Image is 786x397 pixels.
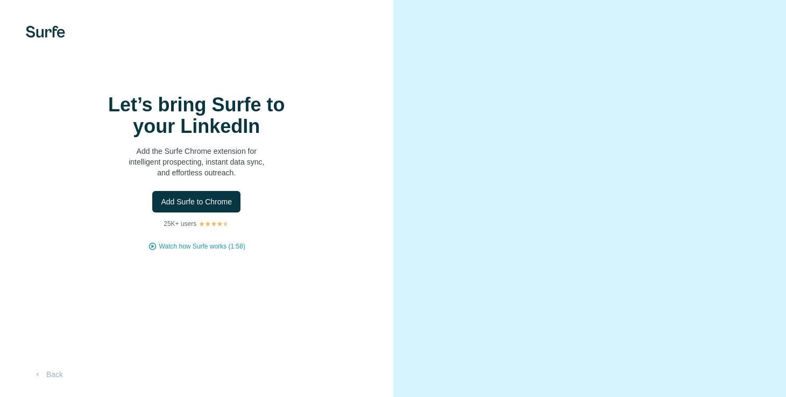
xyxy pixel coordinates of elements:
p: 25K+ users [164,219,196,229]
span: Add Surfe to Chrome [161,196,232,207]
img: Rating Stars [199,221,229,227]
button: Back [26,365,70,384]
p: Add the Surfe Chrome extension for intelligent prospecting, instant data sync, and effortless out... [89,146,304,178]
h1: Let’s bring Surfe to your LinkedIn [89,94,304,137]
button: Add Surfe to Chrome [152,191,240,212]
img: Surfe's logo [26,26,65,38]
button: Watch how Surfe works (1:58) [159,242,245,251]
